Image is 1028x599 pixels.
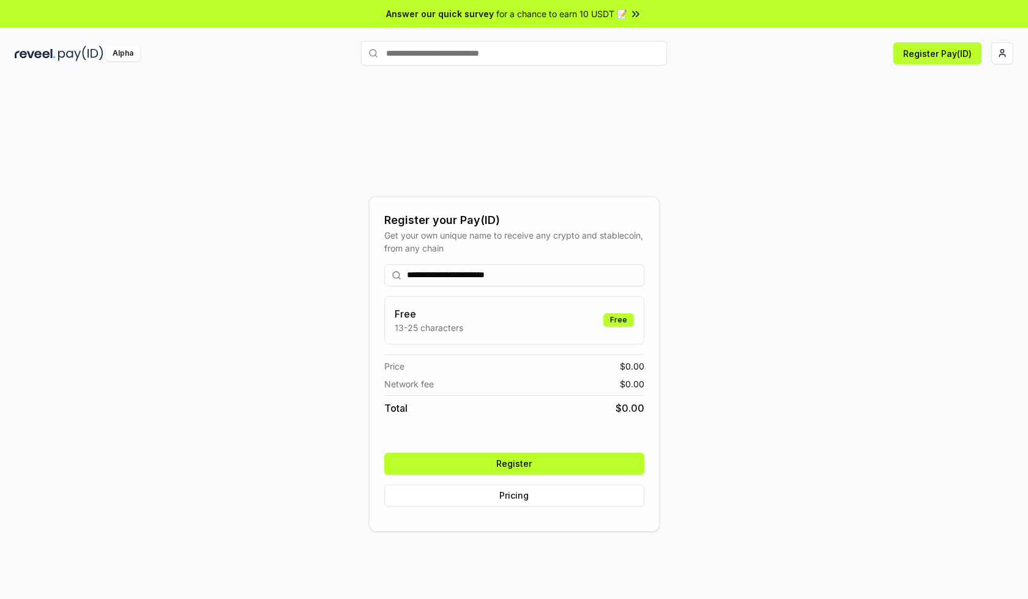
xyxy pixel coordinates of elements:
p: 13-25 characters [395,321,463,334]
span: Total [384,401,408,415]
span: $ 0.00 [616,401,644,415]
img: reveel_dark [15,46,56,61]
span: Network fee [384,378,434,390]
span: $ 0.00 [620,378,644,390]
div: Get your own unique name to receive any crypto and stablecoin, from any chain [384,229,644,255]
div: Alpha [106,46,140,61]
span: $ 0.00 [620,360,644,373]
div: Register your Pay(ID) [384,212,644,229]
button: Pricing [384,485,644,507]
span: Price [384,360,404,373]
img: pay_id [58,46,103,61]
h3: Free [395,307,463,321]
button: Register [384,453,644,475]
div: Free [603,313,634,327]
span: Answer our quick survey [386,7,494,20]
span: for a chance to earn 10 USDT 📝 [496,7,627,20]
button: Register Pay(ID) [893,42,981,64]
